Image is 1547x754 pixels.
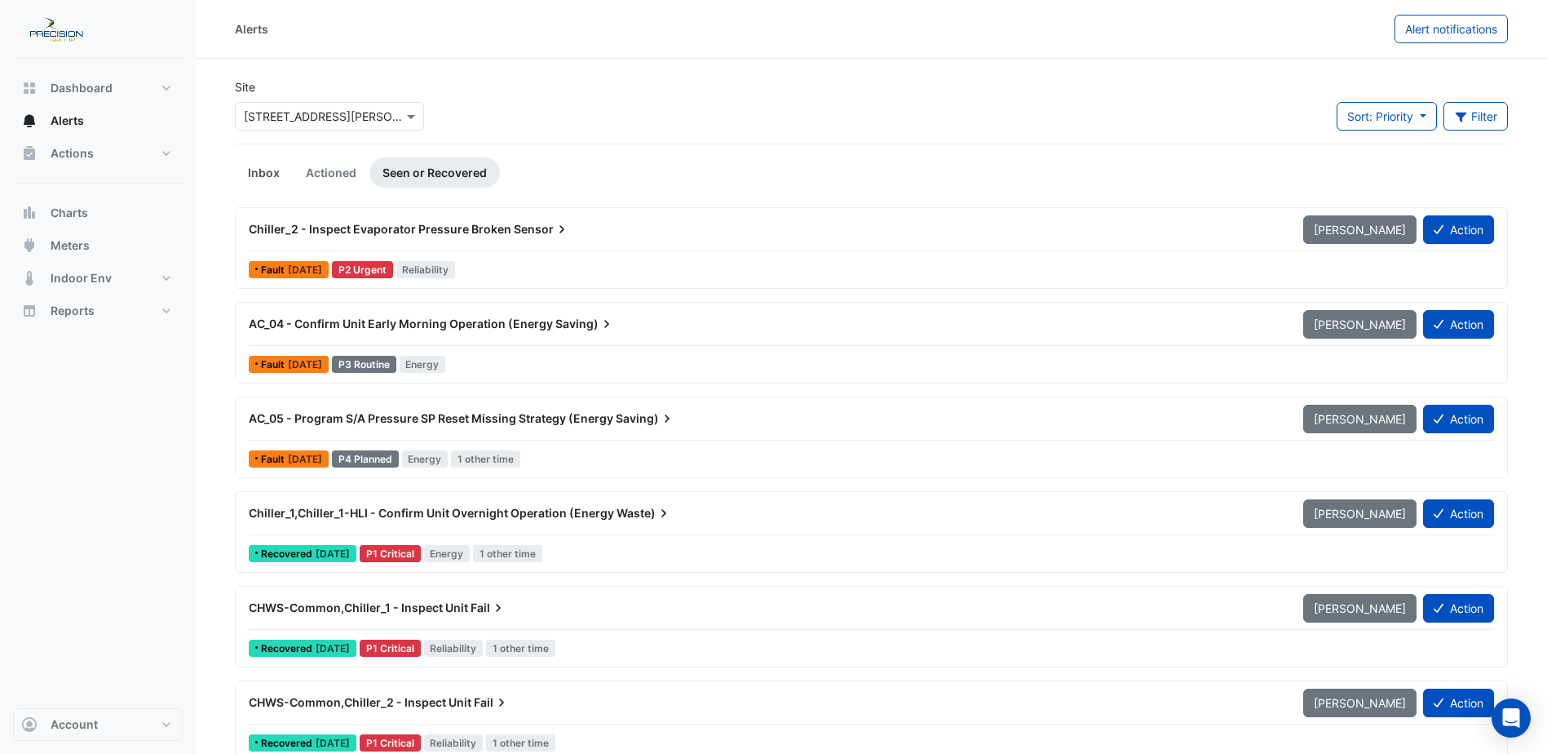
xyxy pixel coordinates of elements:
button: Filter [1443,102,1509,131]
span: Tue 13-Dec-2022 06:15 AEST [288,358,322,370]
span: Actions [51,145,94,162]
span: Energy [400,356,446,373]
button: Meters [13,229,183,262]
button: [PERSON_NAME] [1303,405,1417,433]
span: Reliability [424,734,484,752]
span: Charts [51,205,88,221]
button: Sort: Priority [1337,102,1437,131]
a: Seen or Recovered [369,157,500,188]
button: Alert notifications [1395,15,1508,43]
button: Account [13,708,183,741]
div: P1 Critical [360,640,421,657]
div: P3 Routine [332,356,396,373]
span: AC_04 - Confirm Unit Early Morning Operation (Energy [249,317,553,330]
span: Saving) [616,410,675,427]
span: Tue 21-Jan-2025 18:00 AEST [316,548,350,560]
span: [PERSON_NAME] [1314,507,1406,521]
span: [PERSON_NAME] [1314,696,1406,710]
span: Chiller_2 - Inspect Evaporator Pressure Broken [249,222,511,236]
span: Reports [51,303,95,319]
span: CHWS-Common,Chiller_1 - Inspect Unit [249,601,468,614]
div: Alerts [235,20,268,38]
button: Actions [13,137,183,170]
span: Fail [474,694,510,711]
app-icon: Indoor Env [21,270,38,286]
app-icon: Dashboard [21,80,38,96]
app-icon: Actions [21,145,38,162]
img: Company Logo [20,13,93,46]
button: Action [1423,499,1494,528]
span: Tue 03-Sep-2024 13:00 AEST [316,737,350,749]
label: Site [235,78,255,95]
span: Recovered [261,644,316,654]
span: Waste) [617,505,672,521]
span: Alerts [51,113,84,129]
span: Reliability [396,261,456,278]
button: Charts [13,197,183,229]
span: Reliability [424,640,484,657]
span: 1 other time [473,545,542,562]
button: [PERSON_NAME] [1303,499,1417,528]
button: Indoor Env [13,262,183,295]
button: [PERSON_NAME] [1303,215,1417,244]
span: [PERSON_NAME] [1314,317,1406,331]
div: P4 Planned [332,450,399,468]
span: Energy [424,545,471,562]
span: Energy [402,450,449,468]
button: Action [1423,594,1494,623]
span: Recovered [261,738,316,748]
button: Action [1423,405,1494,433]
a: Actioned [293,157,369,188]
div: P1 Critical [360,734,421,752]
span: Indoor Env [51,270,112,286]
button: Reports [13,295,183,327]
div: P2 Urgent [332,261,393,278]
span: [PERSON_NAME] [1314,412,1406,426]
a: Inbox [235,157,293,188]
span: Mon 11-Nov-2024 15:45 AEST [288,264,322,276]
span: Meters [51,237,90,254]
span: Fault [261,360,288,370]
span: Fault [261,265,288,275]
span: 1 other time [486,734,555,752]
span: Tue 03-Sep-2024 16:00 AEST [316,642,350,654]
button: Dashboard [13,72,183,104]
span: Tue 27-May-2025 08:45 AEST [288,453,322,465]
span: Recovered [261,549,316,559]
button: [PERSON_NAME] [1303,310,1417,339]
span: Fail [471,600,506,616]
span: Sensor [514,221,570,237]
span: CHWS-Common,Chiller_2 - Inspect Unit [249,695,471,709]
button: [PERSON_NAME] [1303,594,1417,623]
span: Alert notifications [1405,22,1497,36]
span: 1 other time [486,640,555,657]
button: Action [1423,689,1494,717]
app-icon: Alerts [21,113,38,129]
span: Fault [261,455,288,464]
span: AC_05 - Program S/A Pressure SP Reset Missing Strategy (Energy [249,411,613,425]
span: [PERSON_NAME] [1314,601,1406,615]
button: Action [1423,310,1494,339]
div: P1 Critical [360,545,421,562]
span: Chiller_1,Chiller_1-HLI - Confirm Unit Overnight Operation (Energy [249,506,614,520]
span: 1 other time [451,450,520,468]
button: Alerts [13,104,183,137]
span: Account [51,716,98,733]
span: Sort: Priority [1347,109,1413,123]
button: Action [1423,215,1494,244]
app-icon: Charts [21,205,38,221]
app-icon: Meters [21,237,38,254]
span: Saving) [555,316,615,332]
span: Dashboard [51,80,113,96]
span: [PERSON_NAME] [1314,223,1406,237]
app-icon: Reports [21,303,38,319]
div: Open Intercom Messenger [1492,699,1531,738]
button: [PERSON_NAME] [1303,689,1417,717]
